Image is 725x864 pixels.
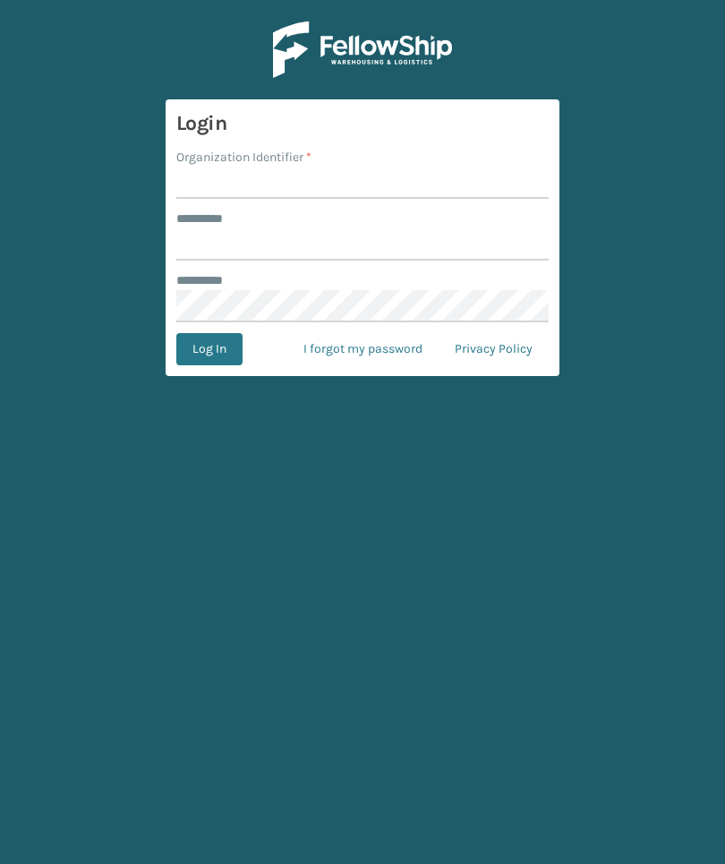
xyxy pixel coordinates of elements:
[176,333,243,365] button: Log In
[439,333,549,365] a: Privacy Policy
[176,148,311,167] label: Organization Identifier
[176,110,549,137] h3: Login
[287,333,439,365] a: I forgot my password
[273,21,452,78] img: Logo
